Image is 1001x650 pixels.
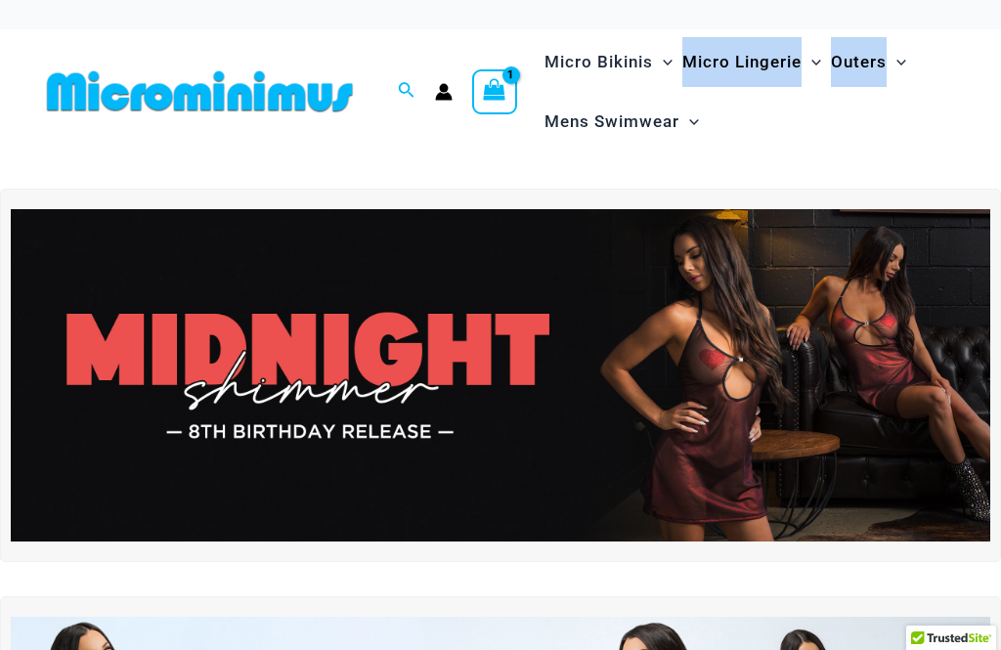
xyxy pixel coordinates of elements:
[537,29,962,154] nav: Site Navigation
[653,37,673,87] span: Menu Toggle
[398,79,415,104] a: Search icon link
[11,209,990,542] img: Midnight Shimmer Red Dress
[677,32,826,92] a: Micro LingerieMenu ToggleMenu Toggle
[39,69,361,113] img: MM SHOP LOGO FLAT
[544,97,679,147] span: Mens Swimwear
[544,37,653,87] span: Micro Bikinis
[887,37,906,87] span: Menu Toggle
[435,83,453,101] a: Account icon link
[540,32,677,92] a: Micro BikinisMenu ToggleMenu Toggle
[679,97,699,147] span: Menu Toggle
[802,37,821,87] span: Menu Toggle
[540,92,704,152] a: Mens SwimwearMenu ToggleMenu Toggle
[826,32,911,92] a: OutersMenu ToggleMenu Toggle
[831,37,887,87] span: Outers
[472,69,517,114] a: View Shopping Cart, 1 items
[682,37,802,87] span: Micro Lingerie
